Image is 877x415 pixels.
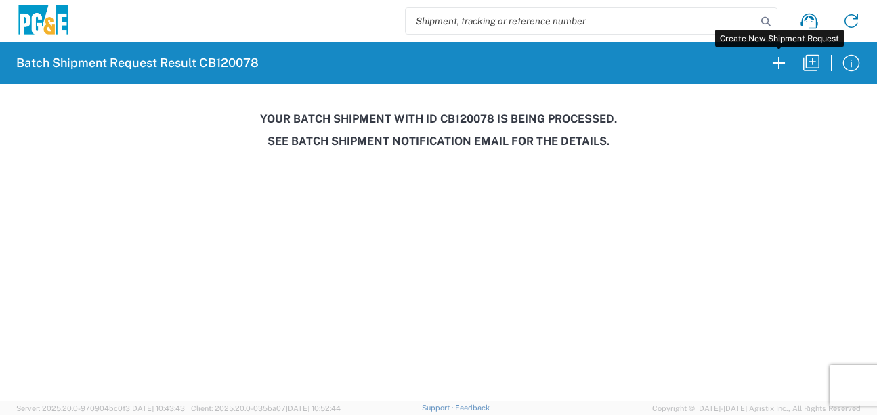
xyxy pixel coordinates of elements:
[9,135,868,148] h3: See Batch Shipment Notification email for the details.
[130,404,185,412] span: [DATE] 10:43:43
[286,404,341,412] span: [DATE] 10:52:44
[422,403,456,412] a: Support
[9,112,868,125] h3: Your batch shipment with id CB120078 is being processed.
[16,5,70,37] img: pge
[455,403,490,412] a: Feedback
[191,404,341,412] span: Client: 2025.20.0-035ba07
[406,8,756,34] input: Shipment, tracking or reference number
[16,55,259,71] h2: Batch Shipment Request Result CB120078
[652,402,861,414] span: Copyright © [DATE]-[DATE] Agistix Inc., All Rights Reserved
[16,404,185,412] span: Server: 2025.20.0-970904bc0f3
